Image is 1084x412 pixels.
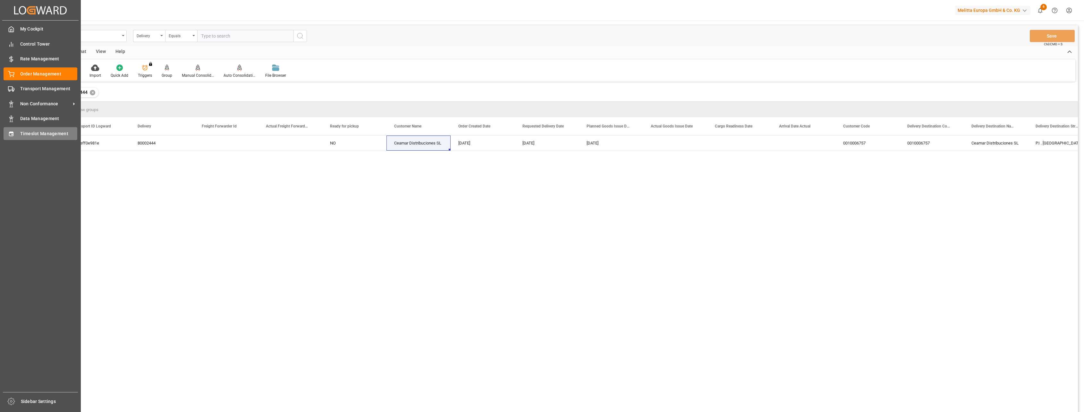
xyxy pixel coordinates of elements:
span: Cargo Readiness Date [715,124,752,128]
span: Ctrl/CMD + S [1044,42,1063,47]
div: 0010006757 [835,136,900,151]
a: Transport Management [4,83,77,95]
span: Customer Name [394,124,421,128]
div: [DATE] [451,136,515,151]
a: Rate Management [4,53,77,65]
span: Freight Forwarder Id [202,124,237,128]
button: open menu [165,30,197,42]
span: Delivery Destination Name [971,124,1014,128]
div: Ceamar Distribuciones SL [964,136,1028,151]
span: Transport ID Logward [73,124,111,128]
span: Customer Code [843,124,870,128]
a: Control Tower [4,38,77,50]
a: My Cockpit [4,23,77,35]
div: Ceamar Distribuciones SL [386,136,451,151]
div: Delivery [137,31,158,39]
div: [DATE] [579,136,643,151]
span: Arrival Date Actual [779,124,810,128]
div: NO [322,136,386,151]
div: Auto Consolidation [224,73,256,78]
span: Delivery Destination Code [907,124,950,128]
span: My Cockpit [20,26,78,32]
a: Data Management [4,112,77,125]
span: Delivery [138,124,151,128]
span: Ready for pickup [330,124,359,128]
span: Non Conformance [20,101,71,107]
span: Order Created Date [458,124,490,128]
div: Equals [169,31,191,39]
span: Requested Delivery Date [522,124,564,128]
button: Save [1030,30,1075,42]
div: 80002444 [130,136,194,151]
span: Order Management [20,71,78,77]
div: Melitta Europa GmbH & Co. KG [955,6,1030,15]
span: Sidebar Settings [21,398,78,405]
div: [DATE] [515,136,579,151]
a: Timeslot Management [4,127,77,140]
button: search button [293,30,307,42]
span: Planned Goods Issue Date [587,124,630,128]
span: Actual Freight Forwarder Id [266,124,309,128]
div: File Browser [265,73,286,78]
span: Delivery Destination Street [1036,124,1079,128]
span: Timeslot Management [20,130,78,137]
span: Data Management [20,115,78,122]
button: Help Center [1047,3,1062,18]
div: 0010006757 [900,136,964,151]
input: Type to search [197,30,293,42]
div: Group [162,73,172,78]
div: ✕ [90,90,95,95]
button: Melitta Europa GmbH & Co. KG [955,4,1033,16]
span: Actual Goods Issue Date [651,124,693,128]
div: Help [111,47,130,57]
div: Import [89,73,101,78]
span: Control Tower [20,41,78,48]
button: show 6 new notifications [1033,3,1047,18]
span: Transport Management [20,85,78,92]
div: View [91,47,111,57]
div: Manual Consolidation [182,73,214,78]
span: 6 [1040,4,1047,10]
div: Quick Add [111,73,128,78]
button: open menu [133,30,165,42]
a: Order Management [4,67,77,80]
div: c5beff0e981e [66,136,130,151]
span: Rate Management [20,56,78,62]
